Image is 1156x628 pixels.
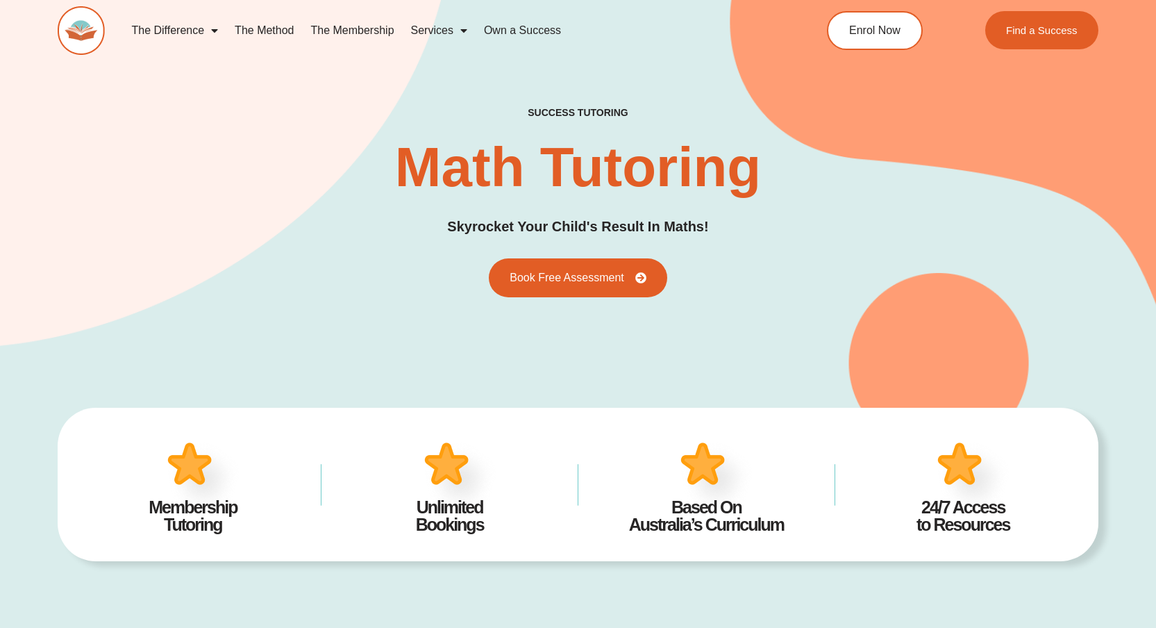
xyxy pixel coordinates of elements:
[342,499,557,534] h4: Unlimited Bookings
[599,499,814,534] h4: Based On Australia’s Curriculum
[226,15,302,47] a: The Method
[403,15,476,47] a: Services
[1006,25,1078,35] span: Find a Success
[528,107,628,119] h4: success tutoring
[395,140,761,195] h2: Math Tutoring
[123,15,767,47] nav: Menu
[489,258,667,297] a: Book Free Assessment
[303,15,403,47] a: The Membership
[510,272,624,283] span: Book Free Assessment
[123,15,226,47] a: The Difference
[856,499,1071,534] h4: 24/7 Access to Resources
[476,15,569,47] a: Own a Success
[849,25,900,36] span: Enrol Now
[447,216,708,238] h3: Skyrocket Your Child's Result In Maths!
[85,499,300,534] h4: Membership Tutoring
[985,11,1098,49] a: Find a Success
[827,11,923,50] a: Enrol Now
